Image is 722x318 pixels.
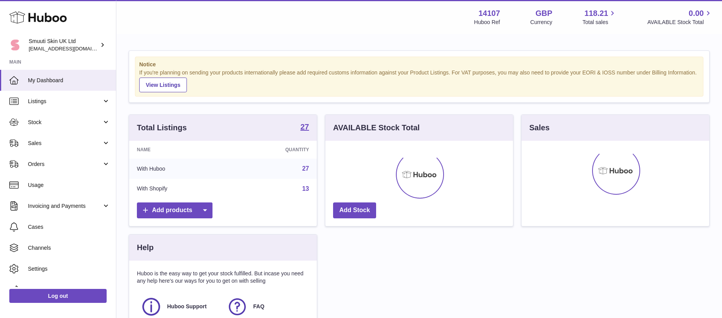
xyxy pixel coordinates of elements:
strong: 14107 [478,8,500,19]
a: FAQ [227,296,305,317]
div: Huboo Ref [474,19,500,26]
span: 0.00 [689,8,704,19]
span: My Dashboard [28,77,110,84]
strong: GBP [535,8,552,19]
div: Currency [530,19,553,26]
strong: 27 [301,123,309,131]
span: Listings [28,98,102,105]
span: Settings [28,265,110,273]
span: Usage [28,181,110,189]
span: Stock [28,119,102,126]
span: Sales [28,140,102,147]
span: 118.21 [584,8,608,19]
span: FAQ [253,303,264,310]
a: 27 [302,165,309,172]
span: Invoicing and Payments [28,202,102,210]
span: Orders [28,161,102,168]
a: 13 [302,185,309,192]
a: 27 [301,123,309,132]
th: Name [129,141,230,159]
span: Channels [28,244,110,252]
h3: Sales [529,123,549,133]
span: [EMAIL_ADDRESS][DOMAIN_NAME] [29,45,114,52]
a: Log out [9,289,107,303]
h3: AVAILABLE Stock Total [333,123,420,133]
td: With Shopify [129,179,230,199]
h3: Total Listings [137,123,187,133]
h3: Help [137,242,154,253]
span: Cases [28,223,110,231]
a: 118.21 Total sales [582,8,617,26]
span: Total sales [582,19,617,26]
div: If you're planning on sending your products internationally please add required customs informati... [139,69,699,92]
strong: Notice [139,61,699,68]
td: With Huboo [129,159,230,179]
th: Quantity [230,141,317,159]
a: Add products [137,202,212,218]
img: tomi@beautyko.fi [9,39,21,51]
div: Smuuti Skin UK Ltd [29,38,98,52]
p: Huboo is the easy way to get your stock fulfilled. But incase you need any help here's our ways f... [137,270,309,285]
span: Returns [28,286,110,294]
a: Huboo Support [141,296,219,317]
a: View Listings [139,78,187,92]
a: Add Stock [333,202,376,218]
a: 0.00 AVAILABLE Stock Total [647,8,713,26]
span: AVAILABLE Stock Total [647,19,713,26]
span: Huboo Support [167,303,207,310]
